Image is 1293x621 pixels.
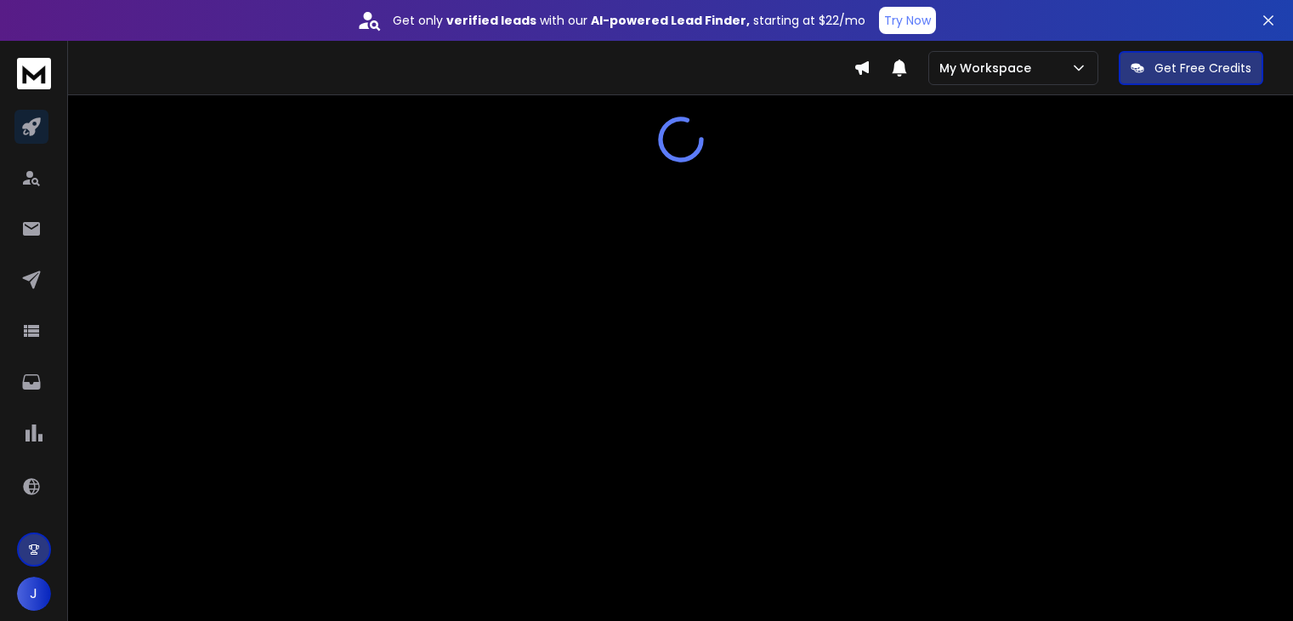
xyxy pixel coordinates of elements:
strong: verified leads [446,12,536,29]
p: My Workspace [939,60,1038,77]
button: Try Now [879,7,936,34]
button: J [17,577,51,611]
p: Try Now [884,12,931,29]
strong: AI-powered Lead Finder, [591,12,750,29]
button: Get Free Credits [1119,51,1263,85]
img: logo [17,58,51,89]
p: Get only with our starting at $22/mo [393,12,865,29]
p: Get Free Credits [1154,60,1251,77]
